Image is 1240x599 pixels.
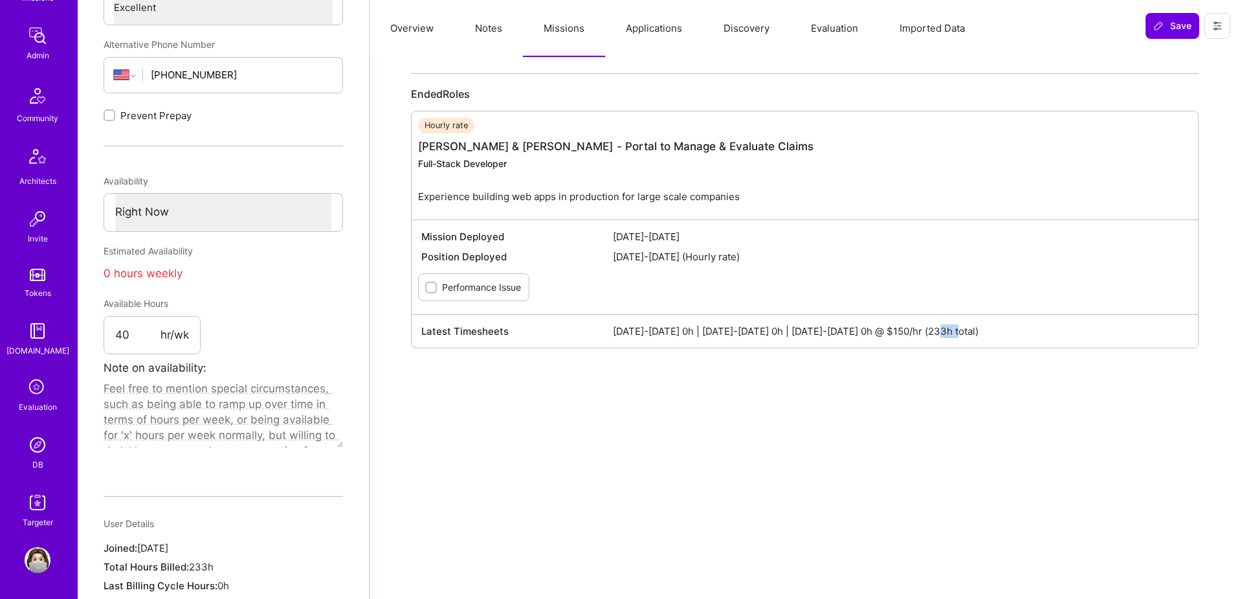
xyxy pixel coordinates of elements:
div: Community [17,111,58,125]
div: Ended Roles [411,87,1199,101]
span: Last Billing Cycle Hours: [104,580,217,592]
div: Available Hours [104,292,201,315]
div: [DOMAIN_NAME] [6,344,69,357]
img: User Avatar [25,547,50,573]
div: Hourly rate [418,118,474,133]
img: Admin Search [25,432,50,458]
div: Invite [28,232,48,245]
span: hr/wk [161,328,189,343]
div: Availability [104,170,343,193]
div: DB [32,458,43,471]
span: Total Hours Billed: [104,561,189,573]
span: 0h [217,580,229,592]
span: Position Deployed [421,250,613,264]
img: tokens [30,269,45,281]
img: admin teamwork [25,23,50,49]
p: Experience building web apps in production for large scale companies [418,190,814,203]
img: Architects [22,143,53,174]
span: Save [1153,19,1191,32]
button: Save [1146,13,1199,39]
img: guide book [25,318,50,344]
div: Tokens [25,286,51,300]
div: Architects [19,174,56,188]
a: [PERSON_NAME] & [PERSON_NAME] - Portal to Manage & Evaluate Claims [418,140,814,153]
span: 233h [189,561,214,573]
span: [DATE] [137,542,168,554]
input: +1 (000) 000-0000 [151,58,333,91]
div: Full-Stack Developer [418,157,814,170]
span: Prevent Prepay [120,109,192,122]
div: Targeter [23,515,53,529]
span: [DATE]-[DATE] (Hourly rate) [613,250,1188,264]
a: User Avatar [21,547,54,573]
input: XX [115,317,161,354]
label: Note on availability: [104,357,206,379]
div: User Details [104,512,343,536]
img: Community [22,80,53,111]
span: Mission Deployed [421,230,613,243]
span: Alternative Phone Number [104,39,215,50]
div: 0 hours weekly [104,263,343,284]
label: Performance Issue [442,280,521,294]
div: Evaluation [19,400,57,414]
img: Skill Targeter [25,490,50,515]
i: icon SelectionTeam [25,376,50,400]
img: Invite [25,206,50,232]
div: Admin [27,49,49,62]
span: Joined: [104,542,137,554]
div: Estimated Availability [104,240,343,263]
span: Latest Timesheets [421,324,613,338]
span: [DATE]-[DATE] [613,230,1188,243]
span: [DATE]-[DATE] 0h | [DATE]-[DATE] 0h | [DATE]-[DATE] 0h @ $150/hr (233h total) [613,324,1188,338]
